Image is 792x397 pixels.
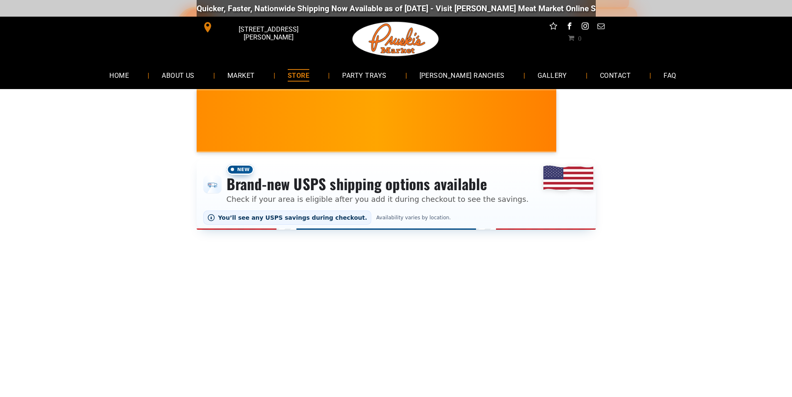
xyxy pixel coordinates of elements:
span: You’ll see any USPS savings during checkout. [218,214,368,221]
a: STORE [275,64,322,86]
a: email [595,21,606,34]
a: [PERSON_NAME] RANCHES [407,64,517,86]
span: 0 [578,35,581,41]
a: FAQ [651,64,688,86]
a: MARKET [215,64,267,86]
div: Shipping options announcement [197,159,596,230]
a: Social network [548,21,559,34]
a: HOME [97,64,141,86]
span: [STREET_ADDRESS][PERSON_NAME] [215,21,322,45]
a: CONTACT [587,64,643,86]
a: ABOUT US [149,64,207,86]
div: Quicker, Faster, Nationwide Shipping Now Available as of [DATE] - Visit [PERSON_NAME] Meat Market... [195,4,699,13]
a: PARTY TRAYS [330,64,399,86]
img: Pruski-s+Market+HQ+Logo2-1920w.png [351,17,441,62]
a: GALLERY [525,64,580,86]
span: New [227,164,254,175]
a: instagram [580,21,590,34]
p: Check if your area is eligible after you add it during checkout to see the savings. [227,194,529,205]
a: [STREET_ADDRESS][PERSON_NAME] [197,21,324,34]
span: [PERSON_NAME] MARKET [555,127,718,140]
span: Availability varies by location. [375,215,452,221]
h3: Brand-new USPS shipping options available [227,175,529,193]
a: facebook [564,21,575,34]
